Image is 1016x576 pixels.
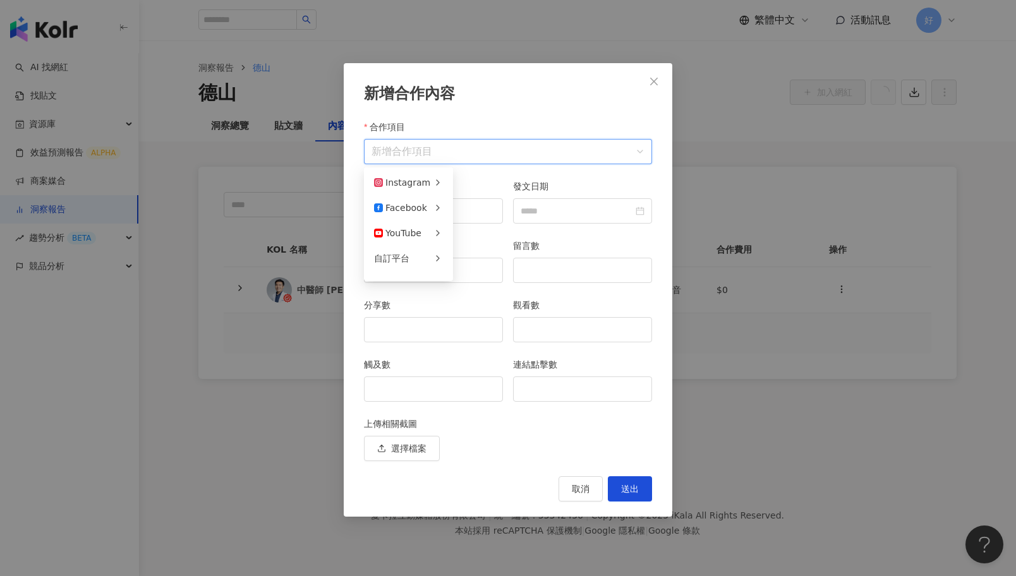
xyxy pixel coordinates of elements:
[514,258,651,282] input: 留言數
[513,298,549,312] label: 觀看數
[364,436,440,461] button: 選擇檔案
[513,179,558,193] label: 發文日期
[621,484,639,494] span: 送出
[649,76,659,87] span: close
[572,484,590,494] span: 取消
[374,226,421,240] div: YouTube
[514,377,651,401] input: 連結點擊數
[374,176,430,189] div: Instagram
[364,417,426,431] label: 上傳相關截圖
[559,476,603,501] button: 取消
[521,204,633,218] input: 發文日期
[365,377,502,401] input: 觸及數
[374,251,409,265] div: 自訂平台
[514,318,651,342] input: 觀看數
[608,476,652,501] button: 送出
[364,298,400,312] label: 分享數
[513,357,567,371] label: 連結點擊數
[365,318,502,342] input: 分享數
[513,239,549,253] label: 留言數
[391,443,426,453] span: 選擇檔案
[364,120,414,134] label: 合作項目
[364,83,652,105] div: 新增合作內容
[374,201,427,215] div: Facebook
[641,69,667,94] button: Close
[364,357,400,371] label: 觸及數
